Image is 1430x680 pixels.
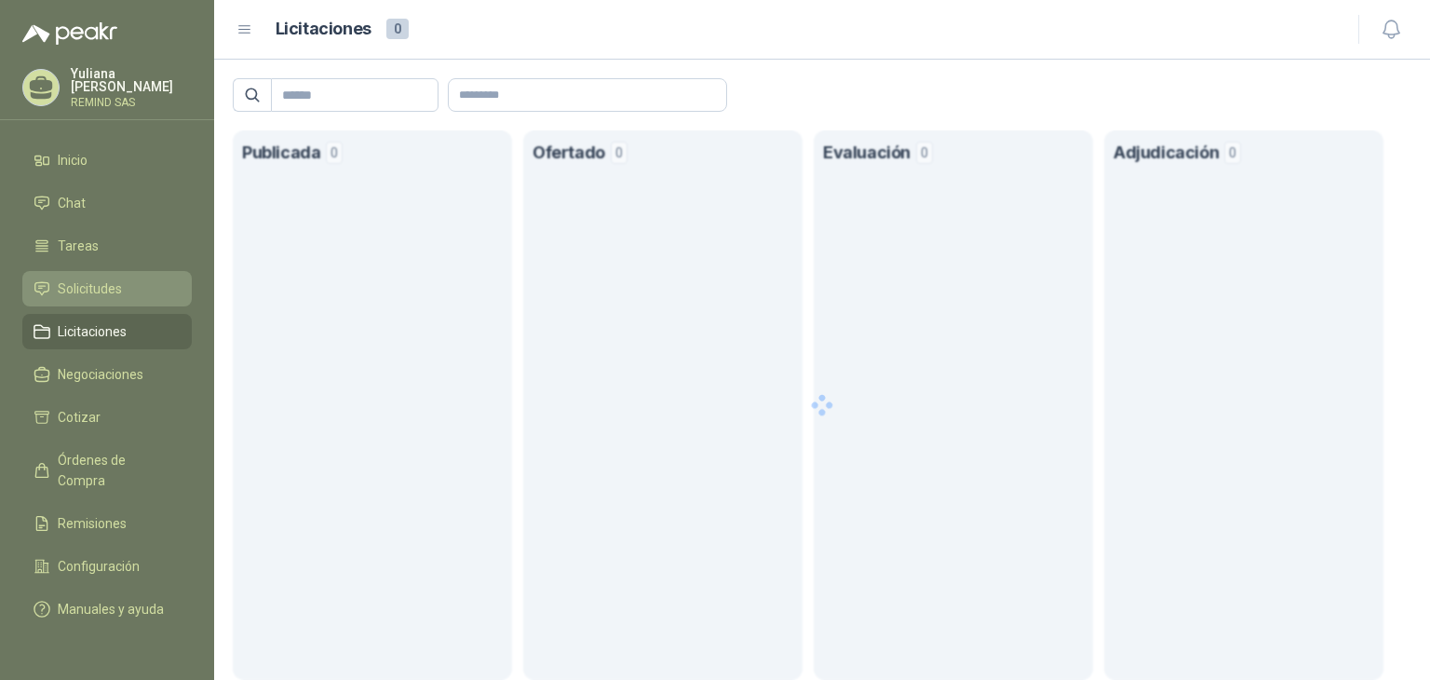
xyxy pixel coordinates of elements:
span: Tareas [58,236,99,256]
a: Tareas [22,228,192,264]
a: Inicio [22,143,192,178]
span: Remisiones [58,513,127,534]
a: Órdenes de Compra [22,442,192,498]
img: Logo peakr [22,22,117,45]
h1: Licitaciones [276,16,371,43]
p: Yuliana [PERSON_NAME] [71,67,192,93]
span: Licitaciones [58,321,127,342]
a: Remisiones [22,506,192,541]
span: Manuales y ayuda [58,599,164,619]
a: Cotizar [22,400,192,435]
span: Configuración [58,556,140,577]
a: Configuración [22,549,192,584]
span: Inicio [58,150,88,170]
span: Solicitudes [58,279,122,299]
span: 0 [386,19,409,39]
p: REMIND SAS [71,97,192,108]
a: Negociaciones [22,357,192,392]
a: Solicitudes [22,271,192,306]
span: Chat [58,193,86,213]
span: Negociaciones [58,364,143,385]
a: Manuales y ayuda [22,592,192,627]
span: Órdenes de Compra [58,450,174,491]
span: Cotizar [58,407,101,428]
a: Licitaciones [22,314,192,349]
a: Chat [22,185,192,221]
